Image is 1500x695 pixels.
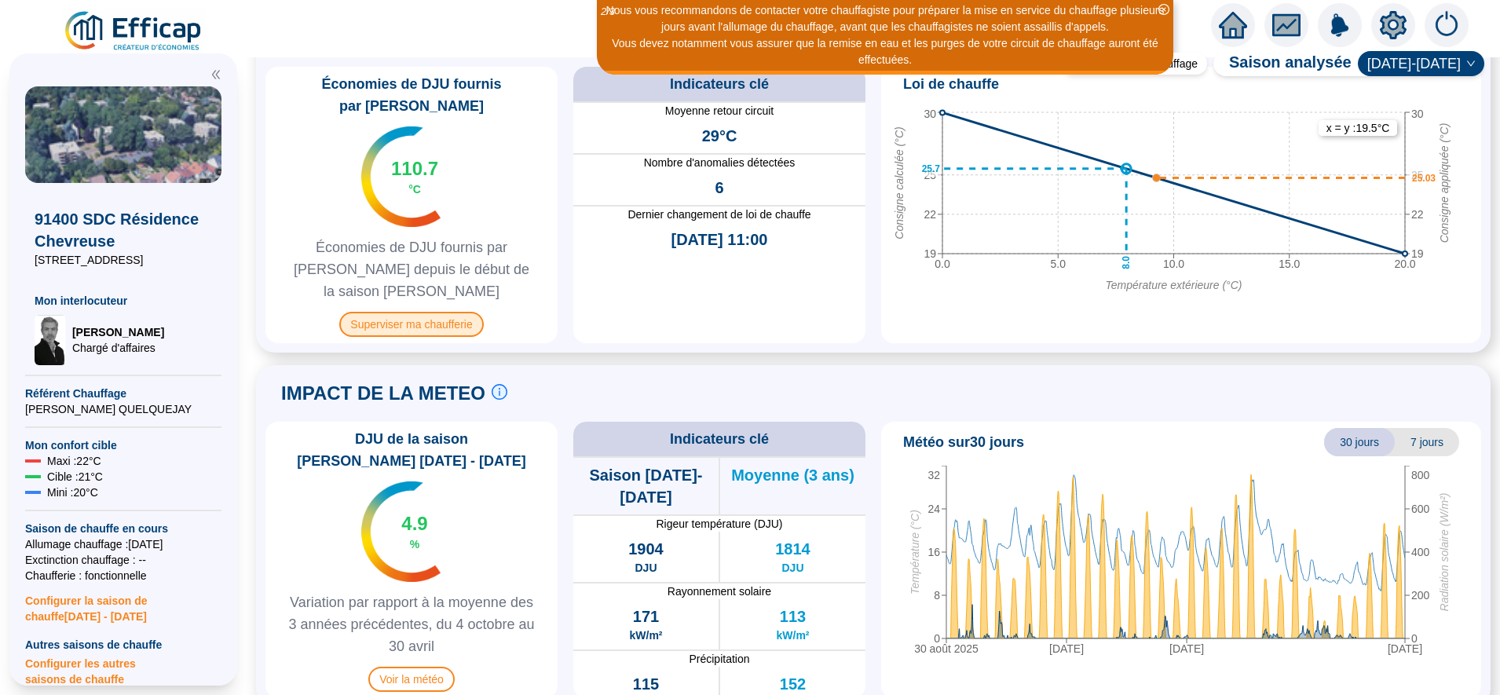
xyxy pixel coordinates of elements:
[1388,642,1422,655] tspan: [DATE]
[35,293,212,309] span: Mon interlocuteur
[780,605,806,627] span: 113
[72,324,164,340] span: [PERSON_NAME]
[573,516,865,532] span: Rigeur température (DJU)
[573,651,865,667] span: Précipitation
[903,73,999,95] span: Loi de chauffe
[780,673,806,695] span: 152
[777,627,810,643] span: kW/m²
[922,163,941,174] text: 25.7
[361,481,441,582] img: indicateur températures
[25,536,221,552] span: Allumage chauffage : [DATE]
[635,560,657,576] span: DJU
[401,511,427,536] span: 4.9
[25,401,221,417] span: [PERSON_NAME] QUELQUEJAY
[1411,546,1430,558] tspan: 400
[1324,428,1395,456] span: 30 jours
[573,583,865,599] span: Rayonnement solaire
[25,637,221,653] span: Autres saisons de chauffe
[1163,258,1184,270] tspan: 10.0
[272,236,551,302] span: Économies de DJU fournis par [PERSON_NAME] depuis le début de la saison [PERSON_NAME]
[924,247,936,260] tspan: 19
[1466,59,1476,68] span: down
[25,521,221,536] span: Saison de chauffe en cours
[934,589,940,602] tspan: 8
[924,168,936,181] tspan: 25
[1318,3,1362,47] img: alerts
[927,469,940,481] tspan: 32
[633,605,659,627] span: 171
[1411,108,1424,120] tspan: 30
[573,464,719,508] span: Saison [DATE]-[DATE]
[492,384,507,400] span: info-circle
[903,431,1024,453] span: Météo sur 30 jours
[909,510,921,594] tspan: Température (°C)
[1326,122,1390,134] text: x = y : 19.5 °C
[391,156,438,181] span: 110.7
[1411,632,1418,645] tspan: 0
[272,591,551,657] span: Variation par rapport à la moyenne des 3 années précédentes, du 4 octobre au 30 avril
[1411,503,1430,515] tspan: 600
[25,583,221,624] span: Configurer la saison de chauffe [DATE] - [DATE]
[702,125,737,147] span: 29°C
[670,428,769,450] span: Indicateurs clé
[368,667,455,692] span: Voir la météo
[339,312,483,337] span: Superviser ma chaufferie
[25,386,221,401] span: Référent Chauffage
[1367,52,1475,75] span: 2024-2025
[1051,258,1066,270] tspan: 5.0
[1411,168,1424,181] tspan: 25
[935,258,950,270] tspan: 0.0
[1411,469,1430,481] tspan: 800
[272,428,551,472] span: DJU de la saison [PERSON_NAME] [DATE] - [DATE]
[1438,123,1451,243] tspan: Consigne appliquée (°C)
[35,208,212,252] span: 91400 SDC Résidence Chevreuse
[1106,279,1242,291] tspan: Température extérieure (°C)
[1272,11,1301,39] span: fund
[781,560,803,576] span: DJU
[934,632,940,645] tspan: 0
[25,437,221,453] span: Mon confort cible
[1438,492,1451,611] tspan: Radiation solaire (W/m²)
[715,177,723,199] span: 6
[1049,642,1084,655] tspan: [DATE]
[35,315,66,365] img: Chargé d'affaires
[72,340,164,356] span: Chargé d'affaires
[893,126,905,239] tspan: Consigne calculée (°C)
[35,252,212,268] span: [STREET_ADDRESS]
[599,35,1171,68] div: Vous devez notamment vous assurer que la remise en eau et les purges de votre circuit de chauffag...
[573,207,865,222] span: Dernier changement de loi de chauffe
[630,627,663,643] span: kW/m²
[281,381,485,406] span: IMPACT DE LA METEO
[25,552,221,568] span: Exctinction chauffage : --
[25,568,221,583] span: Chaufferie : fonctionnelle
[775,538,810,560] span: 1814
[927,503,940,515] tspan: 24
[924,207,936,220] tspan: 22
[1121,255,1132,269] text: 8.0
[63,9,205,53] img: efficap energie logo
[671,229,768,251] span: [DATE] 11:00
[410,536,419,552] span: %
[573,155,865,170] span: Nombre d'anomalies détectées
[1411,589,1430,602] tspan: 200
[47,469,103,485] span: Cible : 21 °C
[408,181,421,197] span: °C
[731,464,854,486] span: Moyenne (3 ans)
[927,546,940,558] tspan: 16
[272,73,551,117] span: Économies de DJU fournis par [PERSON_NAME]
[628,538,664,560] span: 1904
[361,126,441,227] img: indicateur températures
[1412,172,1436,183] text: 25.03
[914,642,979,655] tspan: 30 août 2025
[1213,51,1352,76] span: Saison analysée
[1411,207,1424,220] tspan: 22
[599,2,1171,35] div: Nous vous recommandons de contacter votre chauffagiste pour préparer la mise en service du chauff...
[633,673,659,695] span: 115
[1169,642,1204,655] tspan: [DATE]
[670,73,769,95] span: Indicateurs clé
[47,453,101,469] span: Maxi : 22 °C
[1219,11,1247,39] span: home
[1425,3,1469,47] img: alerts
[1395,428,1459,456] span: 7 jours
[1279,258,1300,270] tspan: 15.0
